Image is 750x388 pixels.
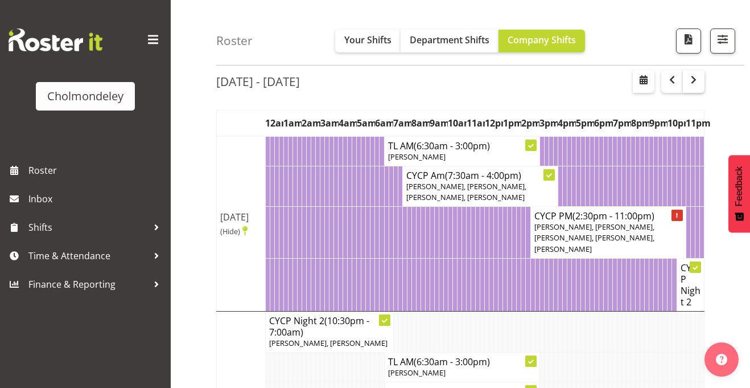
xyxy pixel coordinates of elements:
[269,338,388,348] span: [PERSON_NAME], [PERSON_NAME]
[265,110,283,136] th: 12am
[508,34,576,46] span: Company Shifts
[667,110,686,136] th: 10pm
[676,28,701,54] button: Download a PDF of the roster according to the set date range.
[28,276,148,293] span: Finance & Reporting
[393,110,411,136] th: 7am
[498,30,585,52] button: Company Shifts
[401,30,498,52] button: Department Shifts
[216,34,253,47] h4: Roster
[649,110,667,136] th: 9pm
[269,315,369,338] span: (10:30pm - 7:00am)
[388,140,536,152] h4: TL AM
[521,110,539,136] th: 2pm
[631,110,649,136] th: 8pm
[28,247,148,264] span: Time & Attendance
[710,28,735,54] button: Filter Shifts
[388,367,446,378] span: [PERSON_NAME]
[534,210,682,222] h4: CYCP PM
[406,181,526,202] span: [PERSON_NAME], [PERSON_NAME], [PERSON_NAME], [PERSON_NAME]
[411,110,430,136] th: 8am
[576,110,594,136] th: 5pm
[448,110,466,136] th: 10am
[28,219,148,236] span: Shifts
[269,315,390,338] h4: CYCP Night 2
[485,110,503,136] th: 12pm
[388,356,536,367] h4: TL AM
[467,110,485,136] th: 11am
[430,110,448,136] th: 9am
[594,110,612,136] th: 6pm
[613,110,631,136] th: 7pm
[217,136,266,312] td: [DATE]
[375,110,393,136] th: 6am
[9,28,102,51] img: Rosterit website logo
[335,30,401,52] button: Your Shifts
[681,262,701,308] h4: CYCP Night 2
[728,155,750,232] button: Feedback - Show survey
[558,110,576,136] th: 4pm
[410,34,489,46] span: Department Shifts
[302,110,320,136] th: 2am
[320,110,339,136] th: 3am
[388,152,446,162] span: [PERSON_NAME]
[216,74,300,89] h2: [DATE] - [DATE]
[414,140,490,152] span: (6:30am - 3:00pm)
[534,222,654,254] span: [PERSON_NAME], [PERSON_NAME], [PERSON_NAME], [PERSON_NAME], [PERSON_NAME]
[406,170,554,181] h4: CYCP Am
[344,34,392,46] span: Your Shifts
[28,162,165,179] span: Roster
[572,210,654,222] span: (2:30pm - 11:00pm)
[339,110,357,136] th: 4am
[283,110,302,136] th: 1am
[414,356,490,368] span: (6:30am - 3:00pm)
[539,110,558,136] th: 3pm
[686,110,704,136] th: 11pm
[47,88,123,105] div: Cholmondeley
[503,110,521,136] th: 1pm
[220,226,240,236] span: (Hide)
[357,110,375,136] th: 5am
[734,166,744,206] span: Feedback
[445,169,521,182] span: (7:30am - 4:00pm)
[633,70,654,93] button: Select a specific date within the roster.
[28,190,165,207] span: Inbox
[716,354,727,365] img: help-xxl-2.png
